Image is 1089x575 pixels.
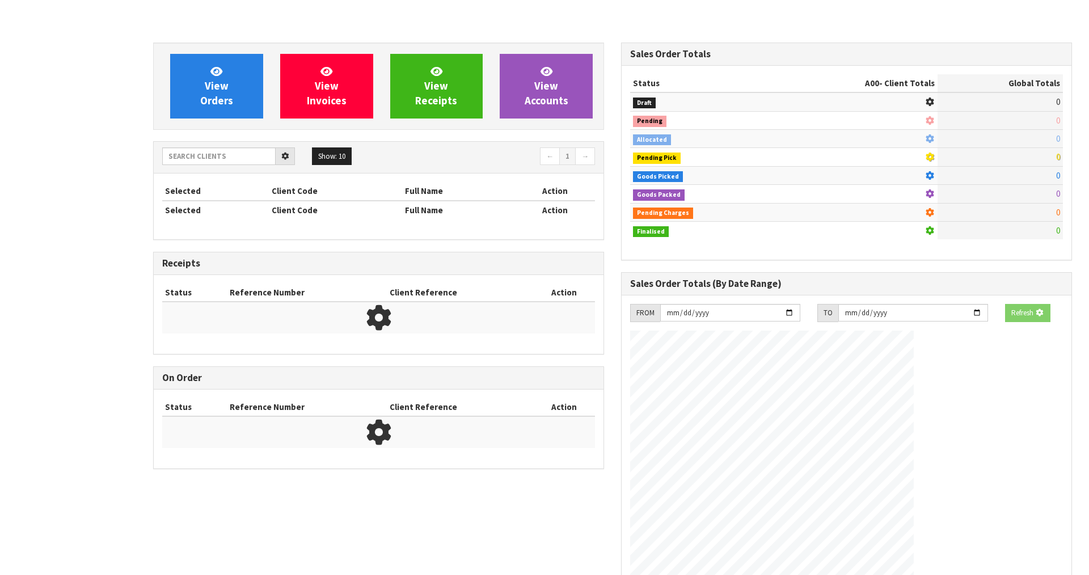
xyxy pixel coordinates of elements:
[1056,133,1060,144] span: 0
[1056,188,1060,199] span: 0
[269,182,402,200] th: Client Code
[280,54,373,119] a: ViewInvoices
[387,398,533,416] th: Client Reference
[533,398,595,416] th: Action
[773,74,938,92] th: - Client Totals
[559,147,576,166] a: 1
[162,284,227,302] th: Status
[269,201,402,219] th: Client Code
[514,182,595,200] th: Action
[525,65,568,107] span: View Accounts
[162,182,269,200] th: Selected
[633,153,681,164] span: Pending Pick
[1056,225,1060,236] span: 0
[307,65,347,107] span: View Invoices
[1056,115,1060,126] span: 0
[533,284,595,302] th: Action
[1056,170,1060,181] span: 0
[633,208,693,219] span: Pending Charges
[387,147,595,167] nav: Page navigation
[1056,207,1060,218] span: 0
[633,171,683,183] span: Goods Picked
[630,304,660,322] div: FROM
[865,78,879,88] span: A00
[540,147,560,166] a: ←
[633,189,685,201] span: Goods Packed
[402,182,514,200] th: Full Name
[630,74,773,92] th: Status
[415,65,457,107] span: View Receipts
[633,226,669,238] span: Finalised
[312,147,352,166] button: Show: 10
[633,134,671,146] span: Allocated
[390,54,483,119] a: ViewReceipts
[162,201,269,219] th: Selected
[630,278,1063,289] h3: Sales Order Totals (By Date Range)
[200,65,233,107] span: View Orders
[1005,304,1050,322] button: Refresh
[575,147,595,166] a: →
[162,147,276,165] input: Search clients
[1056,96,1060,107] span: 0
[402,201,514,219] th: Full Name
[817,304,838,322] div: TO
[633,116,666,127] span: Pending
[514,201,595,219] th: Action
[630,49,1063,60] h3: Sales Order Totals
[162,398,227,416] th: Status
[227,284,387,302] th: Reference Number
[633,98,656,109] span: Draft
[162,373,595,383] h3: On Order
[170,54,263,119] a: ViewOrders
[227,398,387,416] th: Reference Number
[1056,151,1060,162] span: 0
[938,74,1063,92] th: Global Totals
[500,54,593,119] a: ViewAccounts
[162,258,595,269] h3: Receipts
[387,284,533,302] th: Client Reference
